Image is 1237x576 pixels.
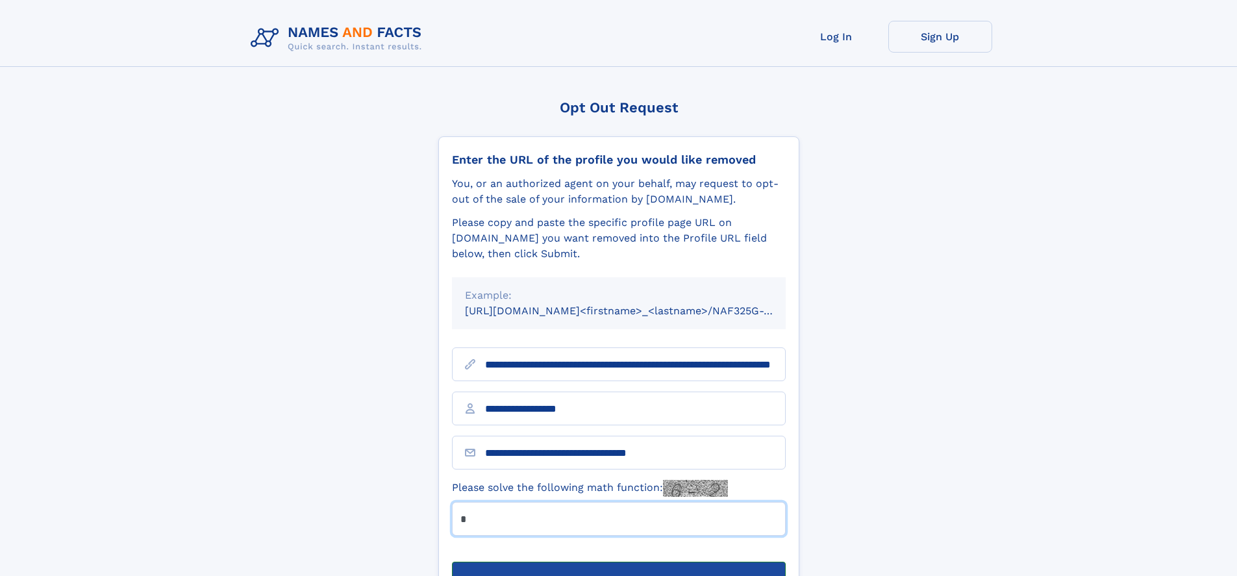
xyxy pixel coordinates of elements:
[452,480,728,497] label: Please solve the following math function:
[784,21,888,53] a: Log In
[452,215,786,262] div: Please copy and paste the specific profile page URL on [DOMAIN_NAME] you want removed into the Pr...
[465,288,773,303] div: Example:
[245,21,432,56] img: Logo Names and Facts
[452,153,786,167] div: Enter the URL of the profile you would like removed
[452,176,786,207] div: You, or an authorized agent on your behalf, may request to opt-out of the sale of your informatio...
[888,21,992,53] a: Sign Up
[465,305,810,317] small: [URL][DOMAIN_NAME]<firstname>_<lastname>/NAF325G-xxxxxxxx
[438,99,799,116] div: Opt Out Request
